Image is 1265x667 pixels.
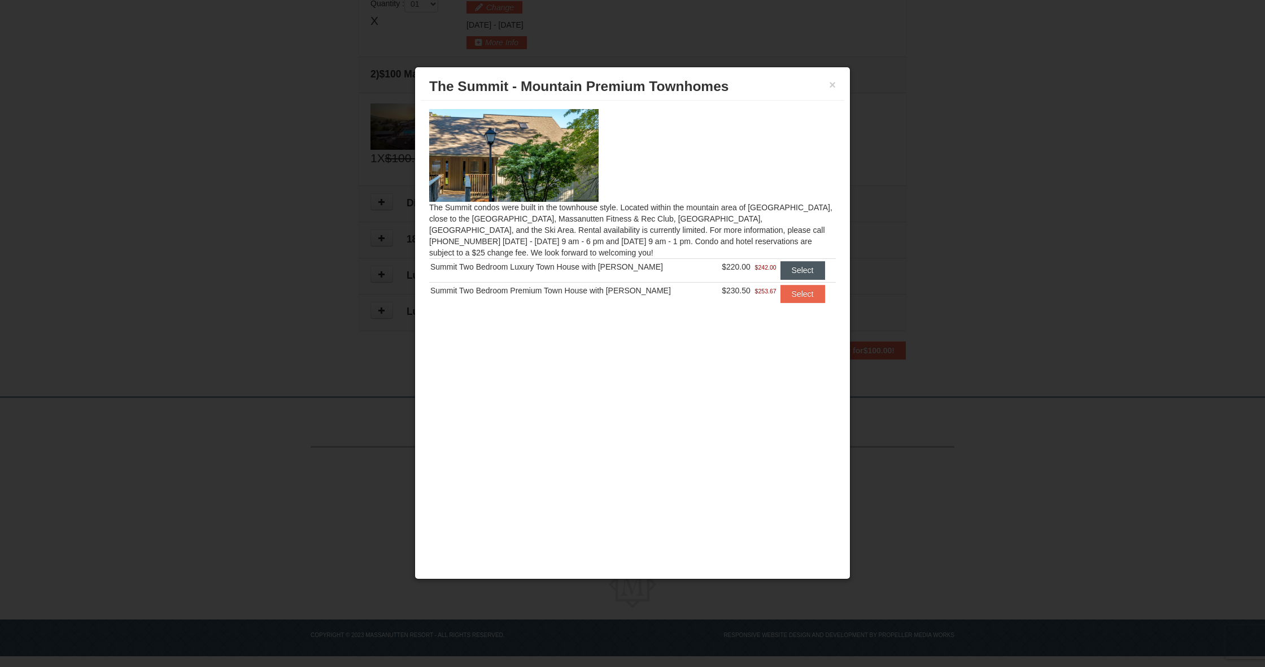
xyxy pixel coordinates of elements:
[430,261,710,272] div: Summit Two Bedroom Luxury Town House with [PERSON_NAME]
[429,79,729,94] span: The Summit - Mountain Premium Townhomes
[722,262,751,271] span: $220.00
[755,285,777,297] span: $253.67
[755,262,777,273] span: $242.00
[829,79,836,90] button: ×
[780,285,825,303] button: Select
[429,109,599,202] img: 19219034-1-0eee7e00.jpg
[430,285,710,296] div: Summit Two Bedroom Premium Town House with [PERSON_NAME]
[722,286,751,295] span: $230.50
[421,101,844,325] div: The Summit condos were built in the townhouse style. Located within the mountain area of [GEOGRAP...
[780,261,825,279] button: Select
